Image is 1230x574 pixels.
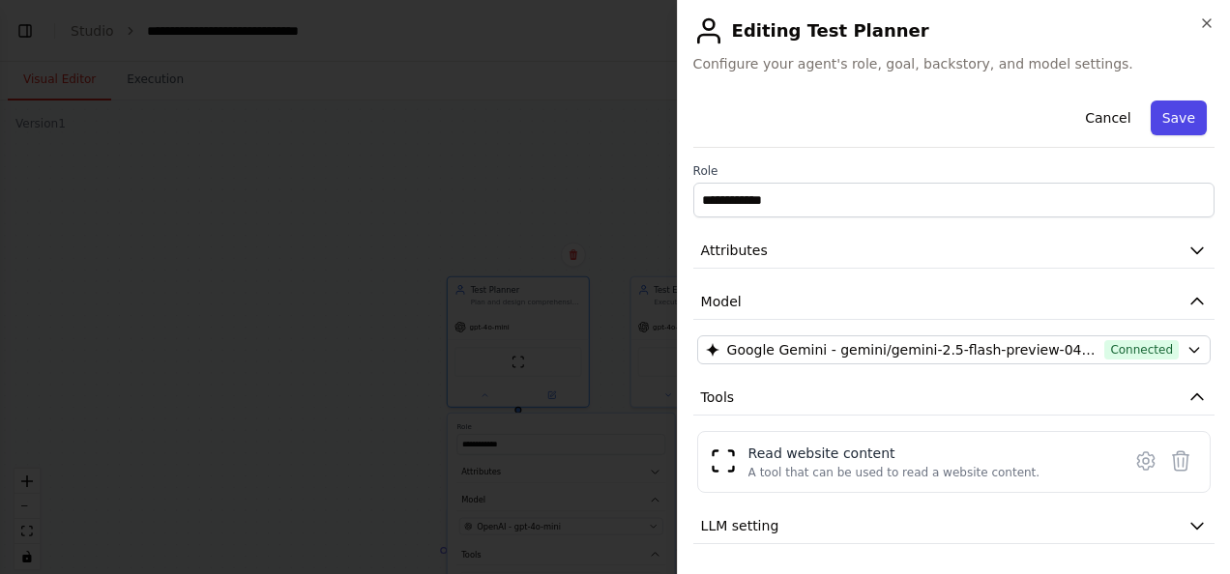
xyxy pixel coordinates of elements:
[748,465,1040,480] div: A tool that can be used to read a website content.
[1128,444,1163,478] button: Configure tool
[701,292,742,311] span: Model
[693,380,1215,416] button: Tools
[693,15,1215,46] h2: Editing Test Planner
[1151,100,1207,135] button: Save
[727,340,1098,359] span: Google Gemini - gemini/gemini-2.5-flash-preview-04-17 (Gemini)
[693,163,1215,179] label: Role
[701,387,735,407] span: Tools
[693,233,1215,269] button: Attributes
[710,447,737,474] img: ScrapeWebsiteTool
[1104,340,1179,359] span: Connected
[693,284,1215,320] button: Model
[693,508,1215,544] button: LLM setting
[1073,100,1142,135] button: Cancel
[697,335,1211,364] button: Google Gemini - gemini/gemini-2.5-flash-preview-04-17 (Gemini)Connected
[693,54,1215,73] span: Configure your agent's role, goal, backstory, and model settings.
[1163,444,1198,478] button: Delete tool
[748,444,1040,463] div: Read website content
[701,241,768,260] span: Attributes
[701,516,779,535] span: LLM setting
